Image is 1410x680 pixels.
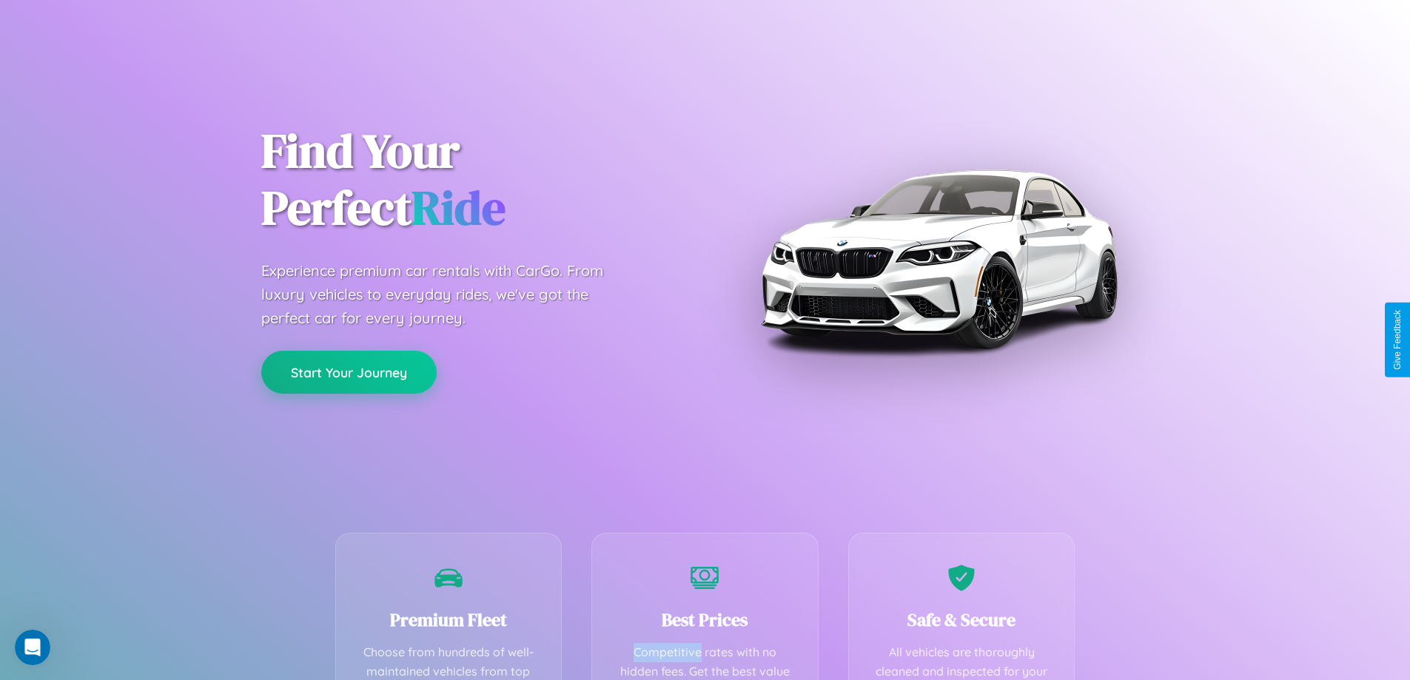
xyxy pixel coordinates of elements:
span: Ride [412,175,506,240]
button: Start Your Journey [261,351,437,394]
h3: Best Prices [614,607,796,632]
iframe: Intercom live chat [15,630,50,665]
h1: Find Your Perfect [261,123,683,237]
h3: Safe & Secure [871,607,1053,632]
p: Experience premium car rentals with CarGo. From luxury vehicles to everyday rides, we've got the ... [261,259,631,330]
h3: Premium Fleet [358,607,540,632]
img: Premium BMW car rental vehicle [753,74,1124,444]
div: Give Feedback [1392,310,1403,370]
